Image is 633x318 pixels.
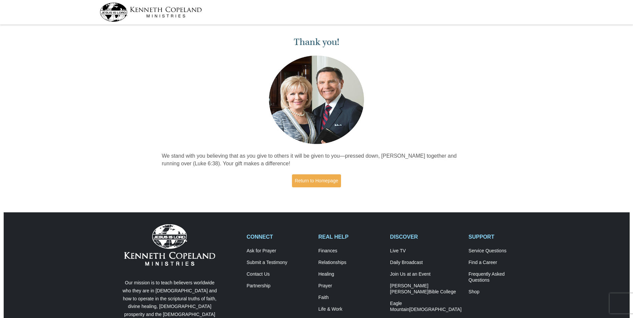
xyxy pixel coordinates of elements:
a: Service Questions [468,248,533,254]
img: Kenneth and Gloria [267,54,366,146]
a: Live TV [390,248,461,254]
a: Contact Us [247,271,311,277]
a: Partnership [247,283,311,289]
a: Prayer [318,283,383,289]
a: Finances [318,248,383,254]
a: Return to Homepage [292,174,341,187]
a: Find a Career [468,260,533,266]
a: Relationships [318,260,383,266]
a: [PERSON_NAME] [PERSON_NAME]Bible College [390,283,461,295]
h2: SUPPORT [468,234,533,240]
a: Life & Work [318,306,383,312]
h1: Thank you! [162,37,471,48]
a: Daily Broadcast [390,260,461,266]
span: [DEMOGRAPHIC_DATA] [409,307,461,312]
a: Eagle Mountain[DEMOGRAPHIC_DATA] [390,301,461,313]
img: kcm-header-logo.svg [100,3,202,22]
a: Submit a Testimony [247,260,311,266]
p: We stand with you believing that as you give to others it will be given to you—pressed down, [PER... [162,152,471,168]
a: Join Us at an Event [390,271,461,277]
a: Frequently AskedQuestions [468,271,533,283]
h2: CONNECT [247,234,311,240]
a: Faith [318,295,383,301]
h2: REAL HELP [318,234,383,240]
a: Healing [318,271,383,277]
span: Bible College [428,289,456,294]
a: Shop [468,289,533,295]
img: Kenneth Copeland Ministries [124,224,215,266]
h2: DISCOVER [390,234,461,240]
a: Ask for Prayer [247,248,311,254]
